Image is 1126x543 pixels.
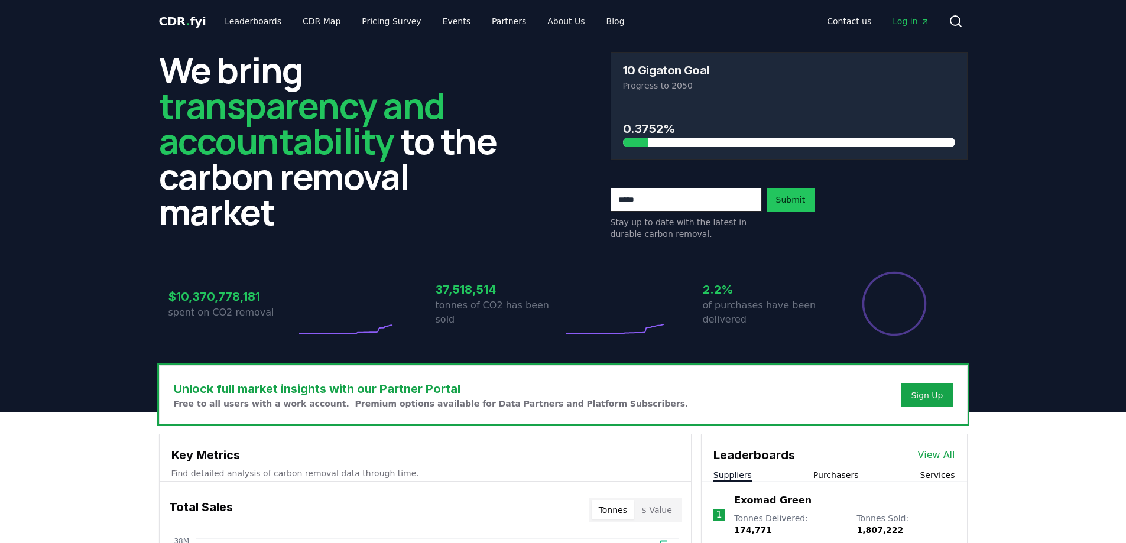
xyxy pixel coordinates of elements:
a: Log in [883,11,939,32]
a: Exomad Green [734,493,812,508]
a: About Us [538,11,594,32]
p: Stay up to date with the latest in durable carbon removal. [611,216,762,240]
p: Free to all users with a work account. Premium options available for Data Partners and Platform S... [174,398,689,409]
p: spent on CO2 removal [168,305,296,320]
a: Events [433,11,480,32]
span: transparency and accountability [159,81,444,165]
a: Pricing Survey [352,11,430,32]
a: Contact us [817,11,881,32]
p: Progress to 2050 [623,80,955,92]
p: Tonnes Delivered : [734,512,845,536]
h2: We bring to the carbon removal market [159,52,516,229]
h3: Unlock full market insights with our Partner Portal [174,380,689,398]
a: CDR.fyi [159,13,206,30]
h3: $10,370,778,181 [168,288,296,305]
h3: Key Metrics [171,446,679,464]
a: Sign Up [911,389,943,401]
h3: 2.2% [703,281,830,298]
button: Purchasers [813,469,859,481]
button: Tonnes [592,500,634,519]
div: Percentage of sales delivered [861,271,927,337]
p: 1 [716,508,722,522]
p: tonnes of CO2 has been sold [436,298,563,327]
h3: Total Sales [169,498,233,522]
h3: 37,518,514 [436,281,563,298]
span: CDR fyi [159,14,206,28]
a: Partners [482,11,536,32]
span: 1,807,222 [856,525,903,535]
button: Suppliers [713,469,752,481]
h3: 0.3752% [623,120,955,138]
span: 174,771 [734,525,772,535]
span: Log in [893,15,929,27]
h3: Leaderboards [713,446,795,464]
nav: Main [215,11,634,32]
p: Find detailed analysis of carbon removal data through time. [171,467,679,479]
button: Sign Up [901,383,952,407]
button: $ Value [634,500,679,519]
p: Tonnes Sold : [856,512,955,536]
a: View All [918,448,955,462]
button: Submit [767,188,815,212]
a: CDR Map [293,11,350,32]
h3: 10 Gigaton Goal [623,64,709,76]
span: . [186,14,190,28]
button: Services [920,469,955,481]
p: of purchases have been delivered [703,298,830,327]
a: Leaderboards [215,11,291,32]
a: Blog [597,11,634,32]
nav: Main [817,11,939,32]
